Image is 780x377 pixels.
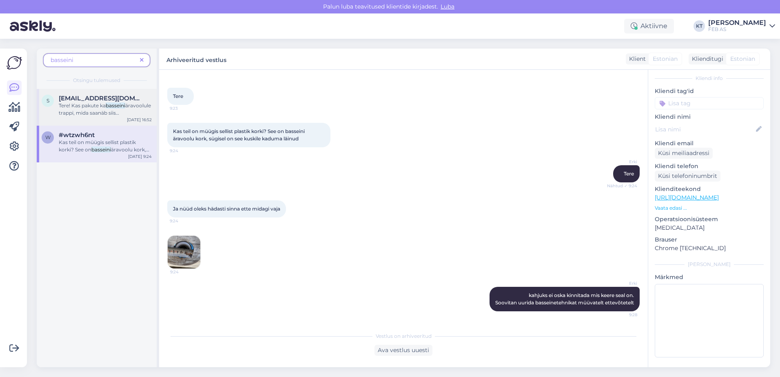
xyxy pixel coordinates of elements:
[59,139,136,153] span: Kas teil on müügis sellist plastik korki? See on
[374,345,432,356] div: Ava vestlus uuesti
[626,55,646,63] div: Klient
[655,75,764,82] div: Kliendi info
[59,95,144,102] span: Saade@saade.ee
[655,139,764,148] p: Kliendi email
[495,292,634,306] span: kahjuks ei oska kinnitada mis keere seal on. Soovitan uurida basseinetehnikat müüvatelt ettevõtetelt
[655,97,764,109] input: Lisa tag
[624,171,634,177] span: Tere
[655,244,764,253] p: Chrome [TECHNICAL_ID]
[166,53,226,64] label: Arhiveeritud vestlus
[655,171,720,182] div: Küsi telefoninumbrit
[170,269,201,275] span: 9:24
[655,148,713,159] div: Küsi meiliaadressi
[655,215,764,224] p: Operatsioonisüsteem
[607,159,637,165] span: Erki
[59,131,95,139] span: #wtzwh6nt
[47,98,49,104] span: S
[127,117,152,123] div: [DATE] 16:52
[173,206,280,212] span: Ja nüüd oleks hädasti sinna ette midagi vaja
[173,128,306,142] span: Kas teil on müügis sellist plastik korki? See on basseini äravoolu kork, sügisel on see kuskile k...
[128,153,152,160] div: [DATE] 9:24
[91,146,111,153] mark: basseini
[376,333,432,340] span: Vestlus on arhiveeritud
[708,20,775,33] a: [PERSON_NAME]FEB AS
[655,113,764,121] p: Kliendi nimi
[73,77,120,84] span: Otsingu tulemused
[106,102,125,109] mark: basseini
[655,204,764,212] p: Vaata edasi ...
[655,87,764,95] p: Kliendi tag'id
[168,236,200,268] img: Attachment
[655,224,764,232] p: [MEDICAL_DATA]
[59,102,151,123] span: äravoolule trappi, mida saanäb siis sulgeda/avada.
[694,20,705,32] div: KT
[655,235,764,244] p: Brauser
[45,134,51,140] span: w
[7,55,22,71] img: Askly Logo
[607,280,637,286] span: Erki
[708,26,766,33] div: FEB AS
[655,162,764,171] p: Kliendi telefon
[51,56,73,64] span: basseini
[59,102,106,109] span: Tere! Kas pakute ka
[708,20,766,26] div: [PERSON_NAME]
[173,93,183,99] span: Tere
[689,55,723,63] div: Klienditugi
[655,273,764,282] p: Märkmed
[655,261,764,268] div: [PERSON_NAME]
[170,105,200,111] span: 9:23
[607,183,637,189] span: Nähtud ✓ 9:24
[607,312,637,318] span: 9:28
[624,19,674,33] div: Aktiivne
[655,125,754,134] input: Lisa nimi
[170,218,200,224] span: 9:24
[170,148,200,154] span: 9:24
[655,185,764,193] p: Klienditeekond
[438,3,457,10] span: Luba
[653,55,678,63] span: Estonian
[655,194,719,201] a: [URL][DOMAIN_NAME]
[730,55,755,63] span: Estonian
